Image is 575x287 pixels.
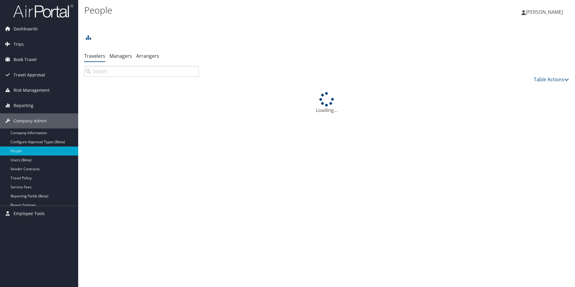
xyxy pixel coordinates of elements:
img: airportal-logo.png [13,4,73,18]
a: Arrangers [136,53,159,59]
span: Risk Management [14,83,50,98]
input: Search [84,66,199,77]
span: Dashboards [14,21,38,36]
span: Company Admin [14,113,47,128]
a: [PERSON_NAME] [521,3,569,21]
span: Travel Approval [14,67,45,82]
span: Employee Tools [14,206,45,221]
a: Managers [109,53,132,59]
span: Book Travel [14,52,37,67]
a: Travelers [84,53,105,59]
div: Loading... [84,92,569,114]
a: Table Actions [534,76,569,83]
span: Reporting [14,98,33,113]
span: [PERSON_NAME] [526,9,563,15]
h1: People [84,4,407,17]
span: Trips [14,37,24,52]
